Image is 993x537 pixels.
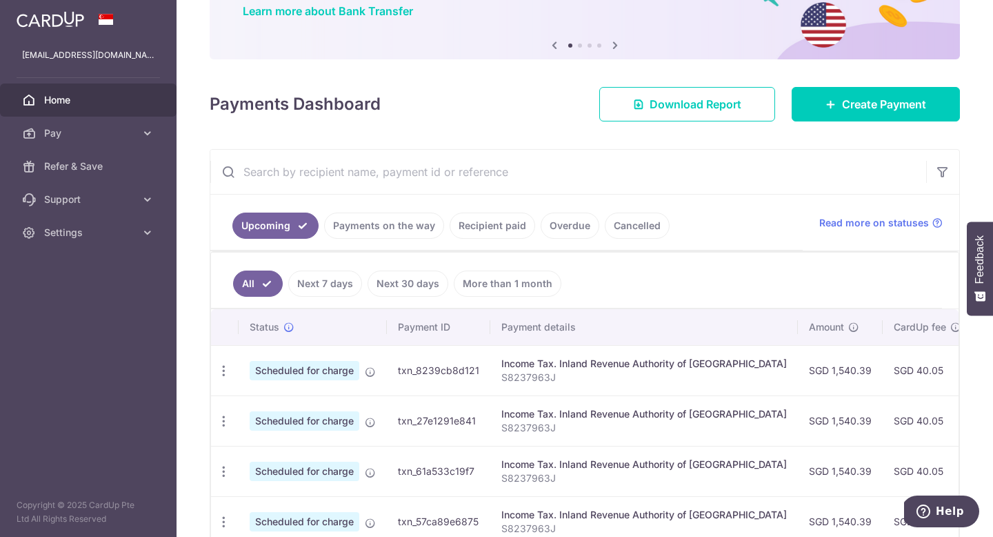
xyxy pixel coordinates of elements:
[250,320,279,334] span: Status
[250,411,359,431] span: Scheduled for charge
[798,396,883,446] td: SGD 1,540.39
[44,126,135,140] span: Pay
[819,216,943,230] a: Read more on statuses
[368,271,448,297] a: Next 30 days
[501,508,787,522] div: Income Tax. Inland Revenue Authority of [GEOGRAPHIC_DATA]
[387,396,490,446] td: txn_27e1291e841
[324,213,444,239] a: Payments on the way
[501,522,787,536] p: S8237963J
[650,96,741,113] span: Download Report
[490,309,798,345] th: Payment details
[798,446,883,496] td: SGD 1,540.39
[809,320,844,334] span: Amount
[501,407,787,421] div: Income Tax. Inland Revenue Authority of [GEOGRAPHIC_DATA]
[44,93,135,107] span: Home
[792,87,960,121] a: Create Payment
[387,309,490,345] th: Payment ID
[232,213,319,239] a: Upcoming
[541,213,599,239] a: Overdue
[387,345,490,396] td: txn_8239cb8d121
[233,271,283,297] a: All
[599,87,775,121] a: Download Report
[501,458,787,471] div: Income Tax. Inland Revenue Authority of [GEOGRAPHIC_DATA]
[250,462,359,481] span: Scheduled for charge
[387,446,490,496] td: txn_61a533c19f7
[842,96,926,113] span: Create Payment
[798,345,883,396] td: SGD 1,540.39
[501,357,787,371] div: Income Tax. Inland Revenue Authority of [GEOGRAPHIC_DATA]
[605,213,670,239] a: Cancelled
[454,271,561,297] a: More than 1 month
[250,512,359,531] span: Scheduled for charge
[819,216,929,230] span: Read more on statuses
[210,92,381,117] h4: Payments Dashboard
[501,471,787,485] p: S8237963J
[501,371,787,384] p: S8237963J
[967,222,993,315] button: Feedback - Show survey
[883,396,972,446] td: SGD 40.05
[44,159,135,173] span: Refer & Save
[243,4,413,18] a: Learn more about Bank Transfer
[210,150,926,194] input: Search by recipient name, payment id or reference
[501,421,787,435] p: S8237963J
[883,446,972,496] td: SGD 40.05
[894,320,946,334] span: CardUp fee
[974,235,986,284] span: Feedback
[288,271,362,297] a: Next 7 days
[22,48,154,62] p: [EMAIL_ADDRESS][DOMAIN_NAME]
[904,496,979,530] iframe: Opens a widget where you can find more information
[250,361,359,380] span: Scheduled for charge
[44,193,135,206] span: Support
[44,226,135,240] span: Settings
[17,11,84,28] img: CardUp
[450,213,535,239] a: Recipient paid
[883,345,972,396] td: SGD 40.05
